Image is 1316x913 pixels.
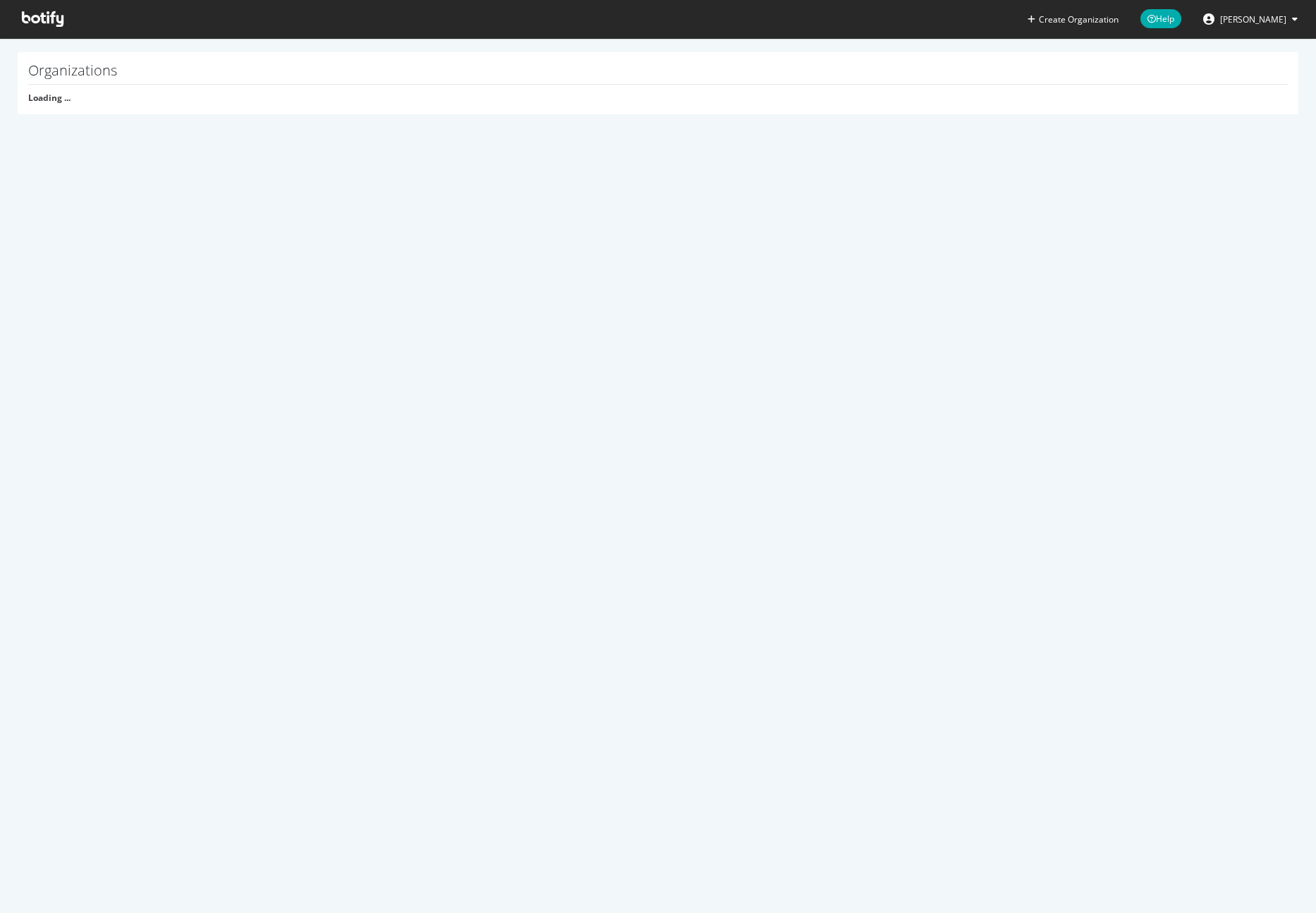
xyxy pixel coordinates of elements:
span: Jason Mandragona [1220,13,1286,25]
strong: Loading ... [28,92,71,104]
span: Help [1140,9,1181,28]
button: Create Organization [1027,13,1119,26]
button: [PERSON_NAME] [1192,8,1309,30]
h1: Organizations [28,63,1288,85]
